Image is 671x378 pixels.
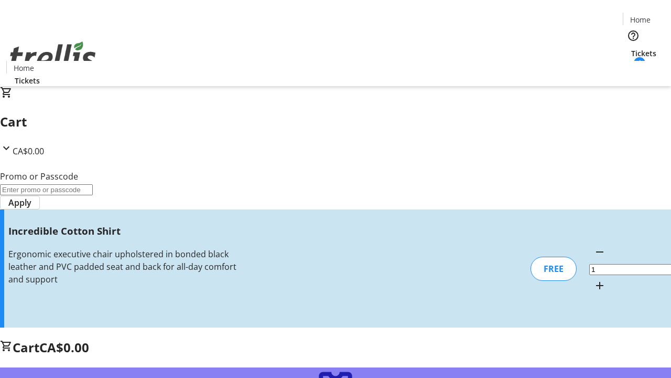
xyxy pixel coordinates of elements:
button: Cart [623,59,644,80]
img: Orient E2E Organization uWConKnnjn's Logo [6,30,100,82]
span: Home [630,14,651,25]
a: Tickets [623,48,665,59]
button: Decrement by one [589,241,610,262]
h3: Incredible Cotton Shirt [8,224,237,238]
a: Home [623,14,657,25]
span: Home [14,62,34,73]
span: CA$0.00 [13,145,44,157]
span: Tickets [631,48,656,59]
button: Help [623,25,644,46]
div: FREE [531,257,577,281]
a: Home [7,62,40,73]
button: Increment by one [589,275,610,296]
a: Tickets [6,75,48,86]
span: Tickets [15,75,40,86]
span: Apply [8,196,31,209]
span: CA$0.00 [39,339,89,356]
div: Ergonomic executive chair upholstered in bonded black leather and PVC padded seat and back for al... [8,248,237,286]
